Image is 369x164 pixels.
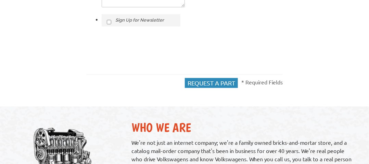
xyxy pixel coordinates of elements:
iframe: reCAPTCHA [102,42,206,68]
label: Sign Up for Newsletter [102,14,180,26]
span: Request a part [188,79,235,86]
button: Request a part [185,78,238,88]
h2: Who We Are [131,120,354,135]
p: * Required Fields [241,78,283,86]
